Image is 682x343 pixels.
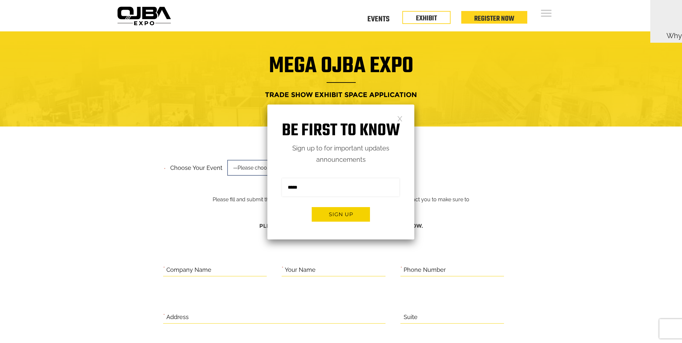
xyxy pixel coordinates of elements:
a: EXHIBIT [416,13,437,24]
h1: Be first to know [267,121,414,141]
a: Close [397,116,403,121]
button: Sign up [312,207,370,222]
h4: Please complete the required information below. [163,220,519,232]
label: Company Name [166,265,211,275]
label: Phone Number [404,265,446,275]
p: Please fill and submit the information below and one of our team members will contact you to make... [207,162,475,213]
label: Suite [404,312,418,322]
h4: Trade Show Exhibit Space Application [119,89,563,101]
p: Sign up to for important updates announcements [267,143,414,165]
h1: Mega OJBA Expo [119,57,563,83]
label: Your Name [285,265,316,275]
span: —Please choose an option— [227,160,318,176]
a: Register Now [474,13,514,24]
label: Address [166,312,189,322]
label: Choose your event [166,159,222,173]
